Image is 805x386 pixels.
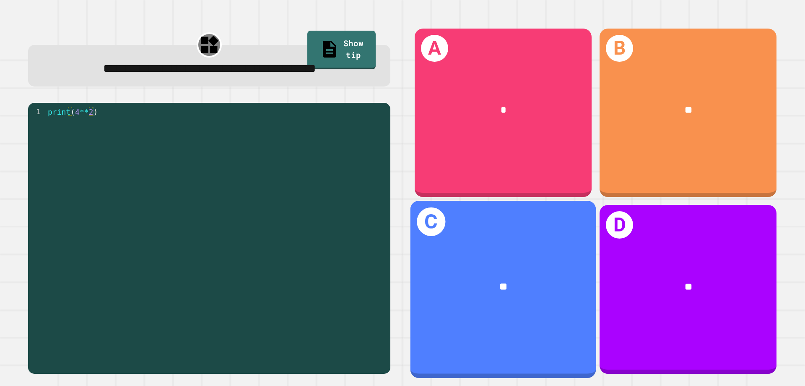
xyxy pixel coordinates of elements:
div: 1 [28,107,46,116]
h1: C [417,207,445,236]
h1: A [421,35,448,62]
h1: B [606,35,633,62]
a: Show tip [307,31,376,69]
h1: D [606,211,633,239]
